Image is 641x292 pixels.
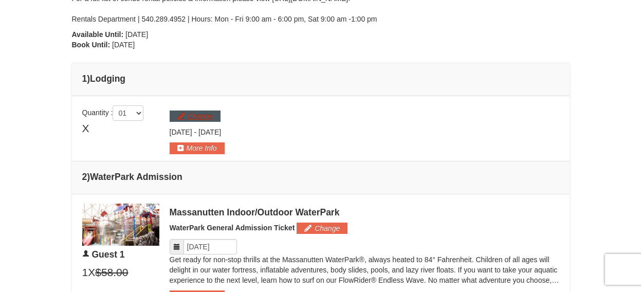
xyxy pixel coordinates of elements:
span: X [82,121,89,136]
span: [DATE] [198,128,221,136]
button: More Info [170,142,225,154]
span: $58.00 [95,265,128,280]
button: Change [297,223,347,234]
strong: Book Until: [72,41,111,49]
div: Massanutten Indoor/Outdoor WaterPark [170,207,559,217]
span: ) [87,172,90,182]
span: [DATE] [112,41,135,49]
h4: 2 WaterPark Admission [82,172,559,182]
strong: Available Until: [72,30,124,39]
span: ) [87,74,90,84]
span: WaterPark General Admission Ticket [170,224,295,232]
span: - [194,128,196,136]
p: Get ready for non-stop thrills at the Massanutten WaterPark®, always heated to 84° Fahrenheit. Ch... [170,254,559,285]
span: Quantity : [82,108,144,117]
span: [DATE] [170,128,192,136]
h4: 1 Lodging [82,74,559,84]
button: Change [170,111,221,122]
span: X [88,265,95,280]
span: [DATE] [125,30,148,39]
span: 1 [82,265,88,280]
img: 6619917-1403-22d2226d.jpg [82,204,159,246]
span: Guest 1 [91,249,124,260]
